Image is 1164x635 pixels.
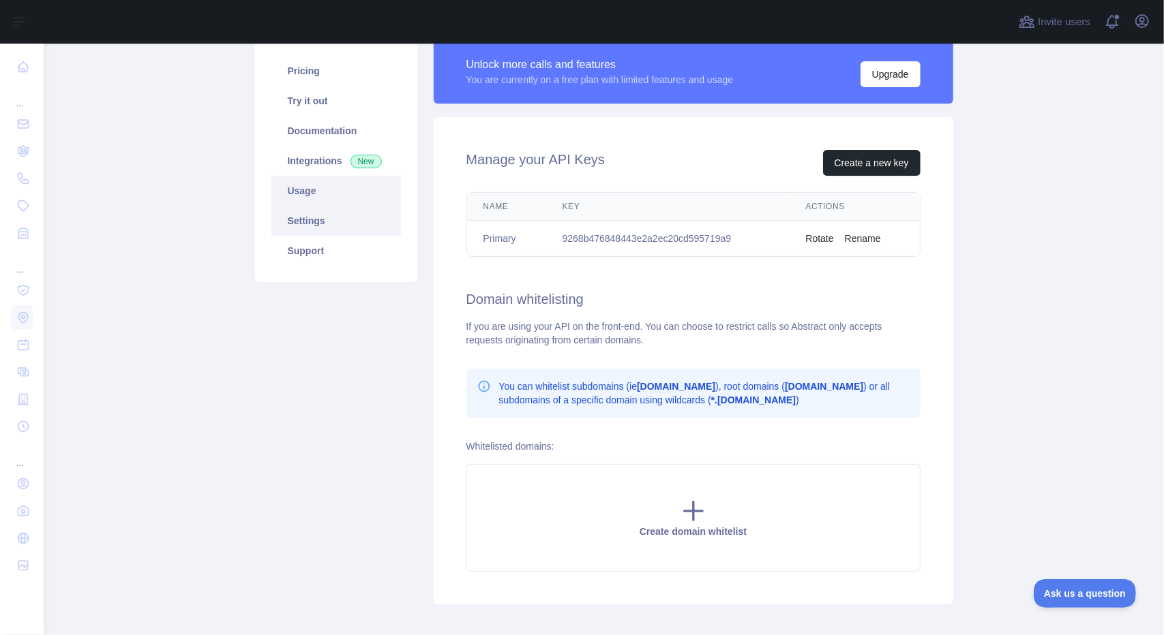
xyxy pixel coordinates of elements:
a: Settings [271,206,401,236]
button: Rotate [806,232,834,245]
button: Create a new key [823,150,921,176]
td: Primary [467,221,546,257]
label: Whitelisted domains: [466,441,554,452]
h2: Manage your API Keys [466,150,605,176]
p: You can whitelist subdomains (ie ), root domains ( ) or all subdomains of a specific domain using... [499,380,910,407]
button: Rename [845,232,881,245]
a: Support [271,236,401,266]
a: Documentation [271,116,401,146]
a: Usage [271,176,401,206]
th: Actions [790,193,920,221]
th: Name [467,193,546,221]
a: Pricing [271,56,401,86]
a: Integrations New [271,146,401,176]
span: New [350,155,382,168]
div: If you are using your API on the front-end. You can choose to restrict calls so Abstract only acc... [466,320,921,347]
span: Invite users [1038,14,1090,30]
button: Invite users [1016,11,1093,33]
b: [DOMAIN_NAME] [785,381,863,392]
div: You are currently on a free plan with limited features and usage [466,73,734,87]
th: Key [546,193,790,221]
div: ... [11,442,33,469]
div: ... [11,248,33,275]
div: Unlock more calls and features [466,57,734,73]
td: 9268b476848443e2a2ec20cd595719a9 [546,221,790,257]
div: ... [11,82,33,109]
b: [DOMAIN_NAME] [637,381,715,392]
b: *.[DOMAIN_NAME] [711,394,796,405]
button: Upgrade [861,61,921,87]
a: Try it out [271,86,401,116]
iframe: Toggle Customer Support [1034,579,1137,608]
span: Create domain whitelist [640,526,747,537]
h2: Domain whitelisting [466,290,921,309]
